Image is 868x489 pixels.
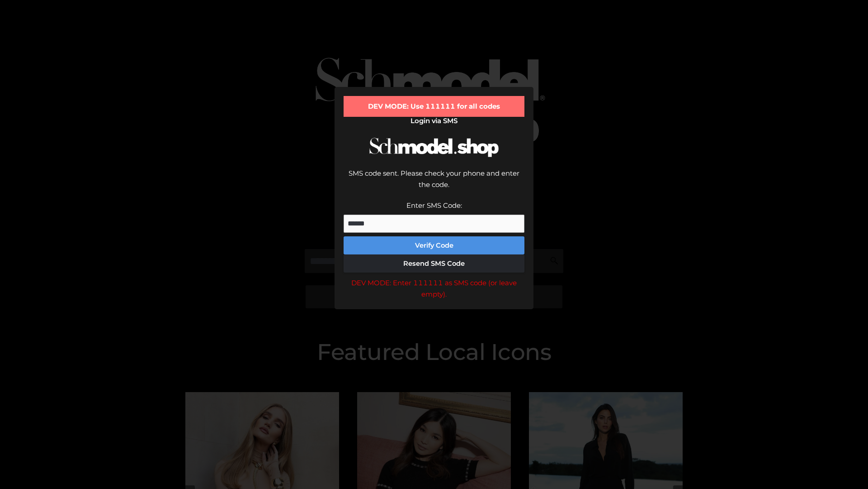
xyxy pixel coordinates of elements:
label: Enter SMS Code: [406,201,462,210]
h2: Login via SMS [344,117,524,125]
div: DEV MODE: Use 111111 for all codes [344,96,524,117]
img: Schmodel Logo [366,129,502,165]
div: SMS code sent. Please check your phone and enter the code. [344,168,524,200]
button: Resend SMS Code [344,254,524,273]
button: Verify Code [344,236,524,254]
div: DEV MODE: Enter 111111 as SMS code (or leave empty). [344,277,524,300]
